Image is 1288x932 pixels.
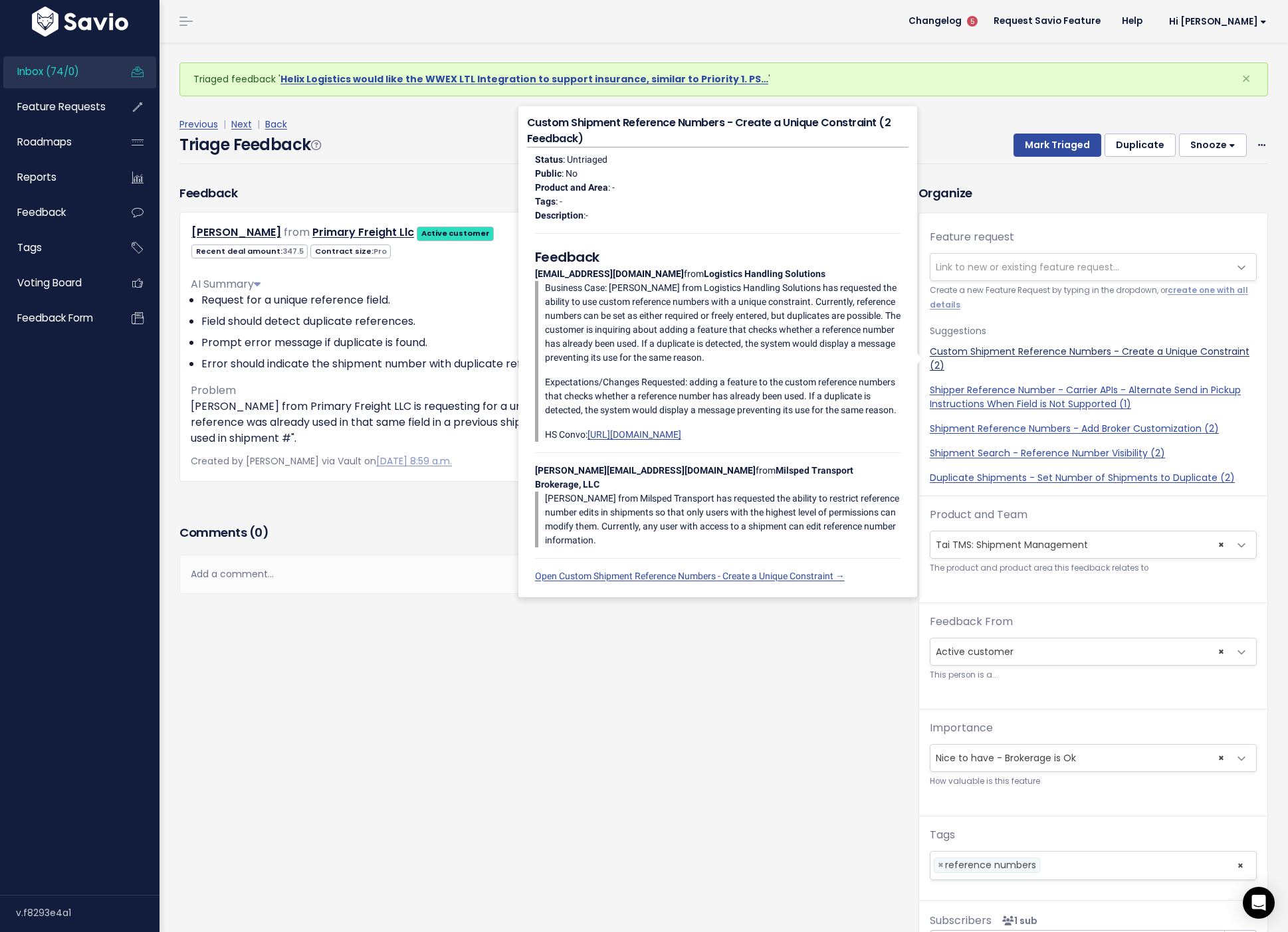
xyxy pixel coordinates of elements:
h5: Feedback [535,247,901,267]
li: Prompt error message if duplicate is found. [201,335,865,351]
li: Request for a unique reference field. [201,292,865,308]
span: Pro [374,246,387,256]
strong: Milsped Transport Brokerage, LLC [535,465,853,490]
a: Feedback [3,197,110,228]
strong: Logistics Handling Solutions [704,268,825,279]
strong: Tags [535,196,556,207]
p: Suggestions [930,323,1257,339]
a: Duplicate Shipments - Set Number of Shipments to Duplicate (2) [930,471,1257,485]
span: Problem [191,383,236,398]
button: Mark Triaged [1014,134,1101,157]
div: Open Intercom Messenger [1243,887,1275,919]
span: × [1237,852,1244,880]
small: The product and product area this feedback relates to [930,561,1257,575]
a: Request Savio Feature [983,11,1111,31]
span: Recent deal amount: [191,244,308,258]
button: Snooze [1179,134,1247,157]
button: Close [1228,63,1264,95]
span: Active customer [930,638,1257,666]
span: <p><strong>Subscribers</strong><br><br> - Sebastian Varela<br> </p> [997,914,1037,927]
div: v.f8293e4a1 [16,895,160,930]
span: 347.5 [282,246,304,256]
span: Nice to have - Brokerage is Ok [930,745,1230,771]
strong: Active customer [421,228,490,238]
div: : Untriaged : No : - : - : from from [527,147,909,589]
span: 0 [255,524,263,541]
a: Reports [3,162,110,193]
a: [URL][DOMAIN_NAME] [588,429,681,440]
li: Field should detect duplicate references. [201,314,865,329]
a: Voting Board [3,268,110,298]
button: Duplicate [1105,134,1176,157]
span: Changelog [909,17,962,26]
h3: Comments ( ) [179,523,877,542]
a: Previous [179,118,218,131]
label: Tags [930,827,955,843]
small: Create a new Feature Request by typing in the dropdown, or . [930,284,1257,312]
span: Tags [17,240,42,254]
span: Created by [PERSON_NAME] via Vault on [191,454,452,468]
strong: Product and Area [535,182,608,193]
strong: [PERSON_NAME][EMAIL_ADDRESS][DOMAIN_NAME] [535,465,756,476]
a: Next [231,118,252,131]
span: × [1218,745,1224,771]
small: How valuable is this feature [930,775,1257,789]
span: Reports [17,170,56,184]
p: [PERSON_NAME] from Milsped Transport has requested the ability to restrict reference number edits... [545,492,901,547]
strong: Description [535,210,584,221]
strong: Public [535,168,562,179]
span: - [586,210,588,221]
img: logo-white.9d6f32f41409.svg [29,7,132,37]
span: | [255,118,263,131]
span: from [284,225,310,240]
span: Subscribers [930,913,992,928]
a: Feedback form [3,303,110,333]
span: Feedback [17,205,66,219]
h3: Feedback [179,184,237,202]
a: Inbox (74/0) [3,56,110,87]
span: × [1218,531,1224,558]
a: Feature Requests [3,92,110,122]
li: Error should indicate the shipment number with duplicate reference. [201,356,865,372]
a: Shipment Reference Numbers - Add Broker Customization (2) [930,422,1257,436]
span: Feedback form [17,311,93,325]
a: Roadmaps [3,127,110,157]
span: Contract size: [310,244,391,258]
a: Help [1111,11,1153,31]
span: × [1218,638,1224,665]
a: Tags [3,233,110,263]
a: Hi [PERSON_NAME] [1153,11,1277,32]
p: Business Case: [PERSON_NAME] from Logistics Handling Solutions has requested the ability to use c... [545,281,901,365]
span: Link to new or existing feature request... [936,260,1119,274]
small: This person is a... [930,668,1257,682]
span: Nice to have - Brokerage is Ok [930,744,1257,772]
a: Back [265,118,287,131]
li: reference numbers [934,858,1040,873]
span: Tai TMS: Shipment Management [930,531,1257,559]
a: create one with all details [930,285,1248,310]
span: Roadmaps [17,135,72,149]
span: | [221,118,229,131]
span: Active customer [930,638,1230,665]
span: Hi [PERSON_NAME] [1169,17,1267,27]
div: Triaged feedback ' ' [179,62,1268,96]
p: Expectations/Changes Requested: adding a feature to the custom reference numbers that checks whet... [545,375,901,417]
span: Tai TMS: Shipment Management [930,531,1230,558]
label: Feature request [930,229,1014,245]
a: Shipment Search - Reference Number Visibility (2) [930,446,1257,460]
label: Feedback From [930,614,1013,630]
span: 5 [967,16,978,27]
a: [DATE] 8:59 a.m. [376,454,452,468]
span: Feature Requests [17,100,106,114]
a: Helix Logistics would like the WWEX LTL Integration to support insurance, similar to Priority 1. PS… [280,72,768,86]
span: × [1241,68,1251,90]
label: Product and Team [930,507,1027,523]
p: HS Convo: [545,428,901,442]
label: Importance [930,720,993,736]
span: Voting Board [17,276,82,290]
span: × [938,858,944,872]
h3: Organize [918,184,1268,202]
strong: [EMAIL_ADDRESS][DOMAIN_NAME] [535,268,684,279]
a: Custom Shipment Reference Numbers - Create a Unique Constraint (2) [930,345,1257,373]
span: reference numbers [945,858,1036,872]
